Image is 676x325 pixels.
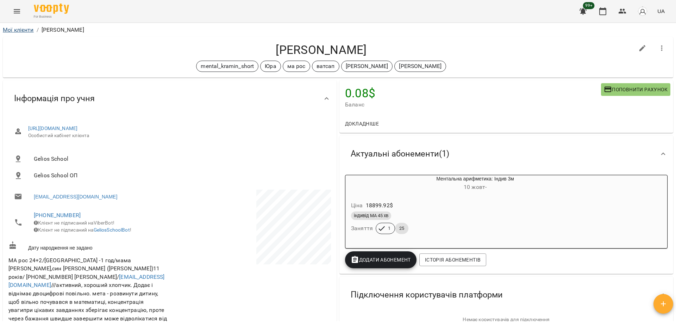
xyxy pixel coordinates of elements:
div: Юра [260,61,281,72]
div: Актуальні абонементи(1) [339,136,673,172]
p: 18899.92 $ [366,201,393,210]
button: UA [655,5,668,18]
a: [EMAIL_ADDRESS][DOMAIN_NAME] [34,193,117,200]
span: Підключення користувачів платформи [351,289,503,300]
span: Інформація про учня [14,93,95,104]
button: Історія абонементів [419,253,486,266]
span: Клієнт не підписаний на ViberBot! [34,220,114,226]
img: avatar_s.png [638,6,647,16]
img: Voopty Logo [34,4,69,14]
a: GeliosSchoolBot [94,227,130,233]
button: Докладніше [342,117,382,130]
nav: breadcrumb [3,26,673,34]
div: Інформація про учня [3,80,337,117]
span: 1 [384,225,395,232]
h4: [PERSON_NAME] [8,43,634,57]
p: [PERSON_NAME] [399,62,442,70]
p: ма рос [287,62,306,70]
div: mental_kramin_short [196,61,258,72]
span: 10 жовт - [464,184,487,190]
span: Баланс [345,100,601,109]
button: Ментальна арифметика: Індив 3м10 жовт- Ціна18899.92$індивід МА 45 хвЗаняття125 [345,175,571,243]
span: Актуальні абонементи ( 1 ) [351,148,449,159]
h6: Ціна [351,201,363,210]
div: Ментальна арифметика: Індив 3м [379,175,571,192]
span: Gelios School ОП [34,171,325,180]
span: Клієнт не підписаний на ! [34,227,131,233]
div: [PERSON_NAME] [341,61,393,72]
div: Ментальна арифметика: Індив 3м [345,175,379,192]
span: 99+ [583,2,595,9]
span: Додати Абонемент [351,256,411,264]
p: Немає користувачів для підключення [345,316,668,323]
p: ватсап [317,62,335,70]
span: 25 [395,225,408,232]
span: For Business [34,14,69,19]
h4: 0.08 $ [345,86,601,100]
div: ма рос [283,61,310,72]
span: індивід МА 45 хв [351,213,391,219]
a: Мої клієнти [3,26,34,33]
div: Підключення користувачів платформи [339,277,673,313]
h6: Заняття [351,223,373,233]
button: Додати Абонемент [345,251,417,268]
span: Gelios School [34,155,325,163]
p: [PERSON_NAME] [42,26,84,34]
li: / [37,26,39,34]
p: Юра [265,62,276,70]
span: Поповнити рахунок [604,85,668,94]
p: [PERSON_NAME] [346,62,388,70]
span: UA [657,7,665,15]
div: ватсап [312,61,339,72]
span: Особистий кабінет клієнта [28,132,325,139]
span: Історія абонементів [425,256,481,264]
button: Поповнити рахунок [601,83,670,96]
button: Menu [8,3,25,20]
div: Дату народження не задано [7,240,170,253]
a: [PHONE_NUMBER] [34,212,81,219]
div: [PERSON_NAME] [394,61,446,72]
span: Докладніше [345,119,379,128]
p: mental_kramin_short [201,62,254,70]
a: [URL][DOMAIN_NAME] [28,125,78,131]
